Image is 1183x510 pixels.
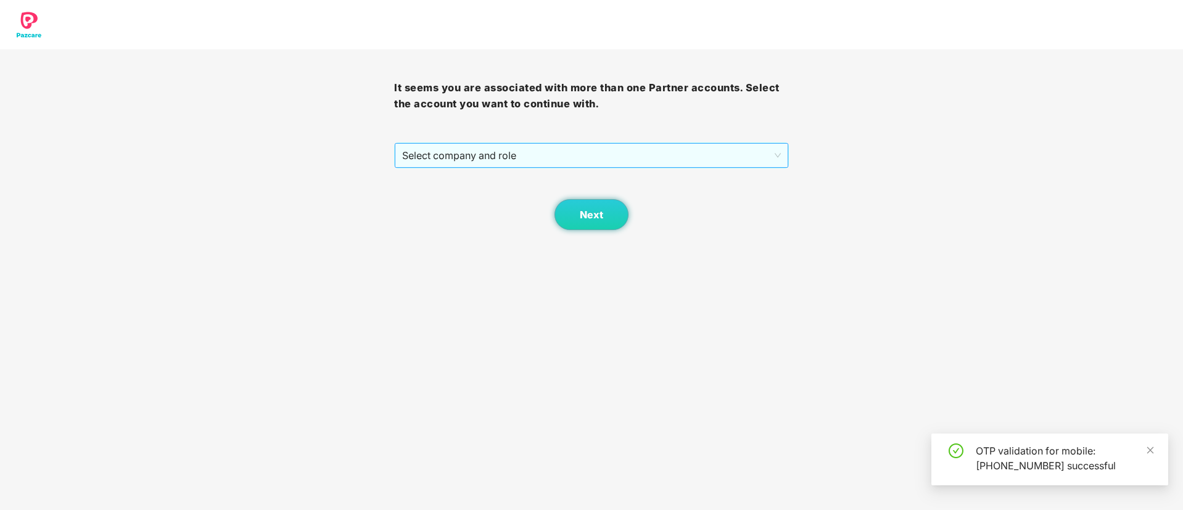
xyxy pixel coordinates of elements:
span: close [1146,446,1155,454]
div: OTP validation for mobile: [PHONE_NUMBER] successful [976,443,1153,473]
button: Next [554,199,629,230]
span: Next [580,209,603,221]
h3: It seems you are associated with more than one Partner accounts. Select the account you want to c... [394,80,788,112]
span: check-circle [949,443,963,458]
span: Select company and role [402,144,780,167]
